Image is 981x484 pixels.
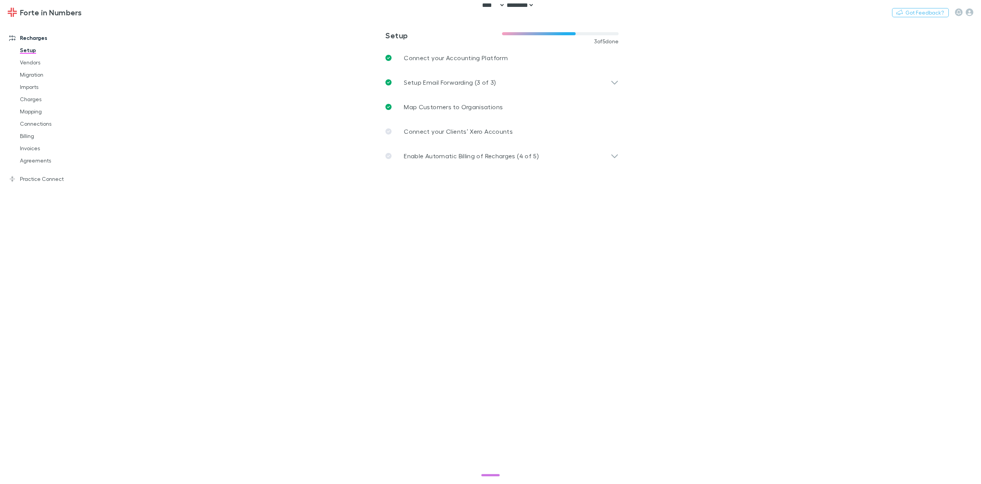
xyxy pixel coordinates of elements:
[8,8,17,17] img: Forte in Numbers's Logo
[12,93,107,105] a: Charges
[12,118,107,130] a: Connections
[404,53,508,62] p: Connect your Accounting Platform
[379,144,625,168] div: Enable Automatic Billing of Recharges (4 of 5)
[379,95,625,119] a: Map Customers to Organisations
[404,127,513,136] p: Connect your Clients’ Xero Accounts
[3,3,86,21] a: Forte in Numbers
[594,38,619,44] span: 3 of 5 done
[12,154,107,167] a: Agreements
[2,32,107,44] a: Recharges
[12,105,107,118] a: Mapping
[404,78,496,87] p: Setup Email Forwarding (3 of 3)
[892,8,949,17] button: Got Feedback?
[379,70,625,95] div: Setup Email Forwarding (3 of 3)
[20,8,82,17] h3: Forte in Numbers
[12,44,107,56] a: Setup
[2,173,107,185] a: Practice Connect
[12,56,107,69] a: Vendors
[379,119,625,144] a: Connect your Clients’ Xero Accounts
[12,130,107,142] a: Billing
[379,46,625,70] a: Connect your Accounting Platform
[385,31,502,40] h3: Setup
[12,69,107,81] a: Migration
[12,81,107,93] a: Imports
[404,102,503,112] p: Map Customers to Organisations
[12,142,107,154] a: Invoices
[404,151,539,161] p: Enable Automatic Billing of Recharges (4 of 5)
